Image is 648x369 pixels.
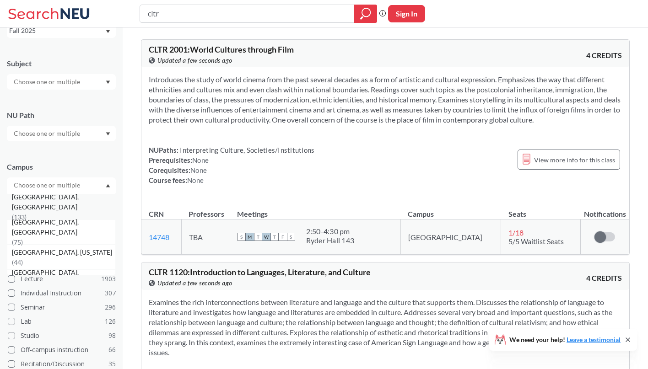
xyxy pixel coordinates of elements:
[181,200,230,219] th: Professors
[508,228,524,237] span: 1 / 18
[306,236,355,245] div: Ryder Hall 143
[108,345,116,355] span: 66
[508,237,564,246] span: 5/5 Waitlist Seats
[9,76,86,87] input: Choose one or multiple
[12,213,27,221] span: ( 133 )
[106,132,110,136] svg: Dropdown arrow
[8,316,116,327] label: Lab
[287,233,295,241] span: S
[8,344,116,356] label: Off-campus instruction
[149,209,164,219] div: CRN
[262,233,270,241] span: W
[101,274,116,284] span: 1903
[105,316,116,326] span: 126
[187,176,204,184] span: None
[270,233,279,241] span: T
[8,301,116,313] label: Seminar
[157,55,232,65] span: Updated a few seconds ago
[306,227,355,236] div: 2:50 - 4:30 pm
[230,200,400,219] th: Meetings
[354,5,377,23] div: magnifying glass
[181,219,230,255] td: TBA
[178,146,314,154] span: Interpreting Culture, Societies/Institutions
[108,359,116,369] span: 35
[7,59,116,69] div: Subject
[9,26,105,36] div: Fall 2025
[106,30,110,33] svg: Dropdown arrow
[108,331,116,341] span: 98
[149,75,622,125] section: Introduces the study of world cinema from the past several decades as a form of artistic and cult...
[8,273,116,285] label: Lecture
[580,200,629,219] th: Notifications
[586,50,622,60] span: 4 CREDITS
[8,330,116,342] label: Studio
[149,233,169,241] a: 14748
[567,336,621,343] a: Leave a testimonial
[106,184,110,187] svg: Dropdown arrow
[147,6,348,21] input: Class, professor, course number, "phrase"
[12,267,115,288] span: [GEOGRAPHIC_DATA], [GEOGRAPHIC_DATA]
[360,7,371,20] svg: magnifying glass
[105,302,116,312] span: 296
[149,44,294,54] span: CLTR 2001 : World Cultures through Film
[7,126,116,141] div: Dropdown arrow
[7,162,116,172] div: Campus
[509,337,621,343] span: We need your help!
[400,200,501,219] th: Campus
[388,5,425,22] button: Sign In
[7,23,116,38] div: Fall 2025Dropdown arrow
[400,219,501,255] td: [GEOGRAPHIC_DATA]
[157,278,232,288] span: Updated a few seconds ago
[106,80,110,84] svg: Dropdown arrow
[501,200,581,219] th: Seats
[238,233,246,241] span: S
[12,217,115,237] span: [GEOGRAPHIC_DATA], [GEOGRAPHIC_DATA]
[8,287,116,299] label: Individual Instruction
[279,233,287,241] span: F
[9,128,86,139] input: Choose one or multiple
[149,297,622,358] section: Examines the rich interconnections between literature and language and the culture that supports ...
[12,247,114,257] span: [GEOGRAPHIC_DATA], [US_STATE]
[12,192,115,212] span: [GEOGRAPHIC_DATA], [GEOGRAPHIC_DATA]
[7,110,116,120] div: NU Path
[192,156,209,164] span: None
[9,180,86,191] input: Choose one or multiple
[586,273,622,283] span: 4 CREDITS
[246,233,254,241] span: M
[534,154,615,166] span: View more info for this class
[7,74,116,90] div: Dropdown arrow
[12,258,23,266] span: ( 44 )
[149,145,314,185] div: NUPaths: Prerequisites: Corequisites: Course fees:
[12,238,23,246] span: ( 75 )
[149,267,371,277] span: CLTR 1120 : Introduction to Languages, Literature, and Culture
[254,233,262,241] span: T
[105,288,116,298] span: 307
[7,177,116,193] div: Dropdown arrow[GEOGRAPHIC_DATA](2061)Online(687)No campus, no room needed(366)[GEOGRAPHIC_DATA], ...
[190,166,207,174] span: None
